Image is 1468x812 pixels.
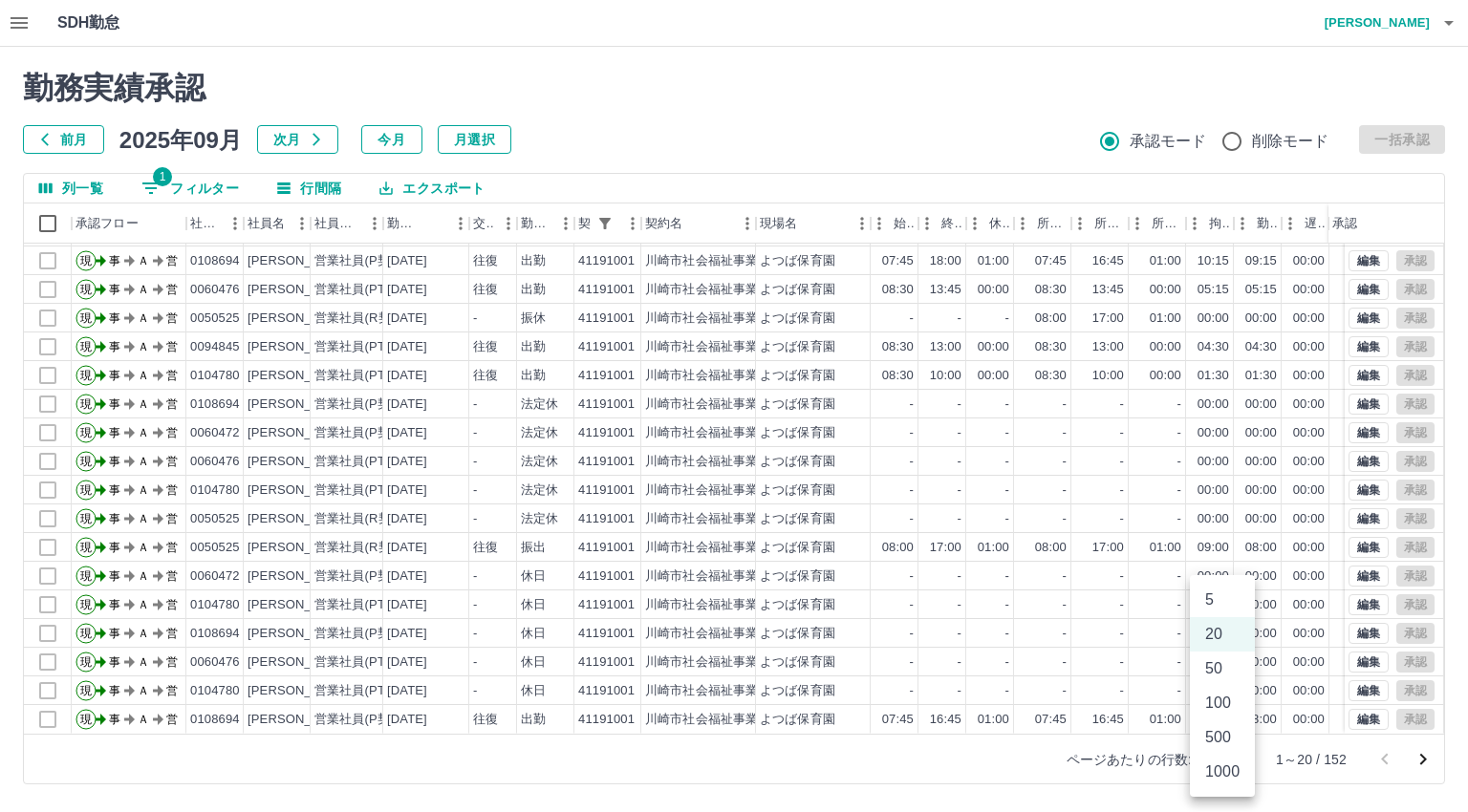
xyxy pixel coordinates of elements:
[1190,686,1255,720] li: 100
[1190,617,1255,652] li: 20
[1190,583,1255,617] li: 5
[1190,652,1255,686] li: 50
[1190,720,1255,755] li: 500
[1190,755,1255,789] li: 1000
